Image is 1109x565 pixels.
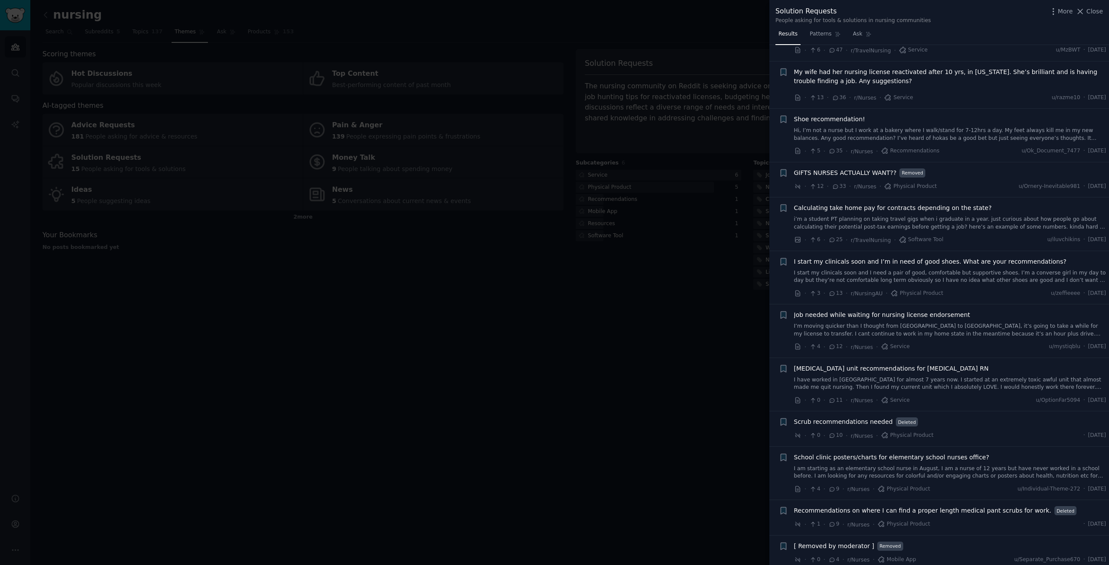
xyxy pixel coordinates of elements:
[794,168,897,178] a: GIFTS NURSES ACTUALLY WANT??
[794,542,874,551] a: [ Removed by moderator ]
[881,432,934,439] span: Physical Product
[794,465,1106,480] a: I am starting as an elementary school nurse in August, I am a nurse of 12 years but have never wo...
[853,30,863,38] span: Ask
[1083,556,1085,564] span: ·
[809,485,820,493] span: 4
[1049,343,1080,351] span: u/mystiqblu
[881,343,910,351] span: Service
[1088,94,1106,102] span: [DATE]
[809,397,820,404] span: 0
[824,147,825,156] span: ·
[1088,46,1106,54] span: [DATE]
[876,396,878,405] span: ·
[850,27,875,45] a: Ask
[794,68,1106,86] a: My wife had her nursing license reactivated after 10 yrs, in [US_STATE]. She’s brilliant and is h...
[899,46,927,54] span: Service
[876,342,878,352] span: ·
[804,520,806,529] span: ·
[794,364,989,373] span: [MEDICAL_DATA] unit recommendations for [MEDICAL_DATA] RN
[1083,236,1085,244] span: ·
[824,396,825,405] span: ·
[851,48,891,54] span: r/TravelNursing
[896,417,918,426] span: Deleted
[1088,520,1106,528] span: [DATE]
[824,46,825,55] span: ·
[828,236,843,244] span: 25
[843,520,844,529] span: ·
[794,310,970,320] span: Job needed while waiting for nursing license endorsement
[794,417,893,426] span: Scrub recommendations needed
[886,289,888,298] span: ·
[878,485,930,493] span: Physical Product
[832,94,846,102] span: 36
[778,30,798,38] span: Results
[881,397,910,404] span: Service
[828,520,839,528] span: 9
[775,17,931,25] div: People asking for tools & solutions in nursing communities
[794,453,989,462] a: School clinic posters/charts for elementary school nurses office?
[809,556,820,564] span: 0
[1056,46,1080,54] span: u/MzBWT
[794,203,992,213] span: Calculating take home pay for contracts depending on the state?
[1088,236,1106,244] span: [DATE]
[794,257,1067,266] a: I start my clinicals soon and I’m in need of good shoes. What are your recommendations?
[854,184,876,190] span: r/Nurses
[851,344,873,350] span: r/Nurses
[1083,183,1085,190] span: ·
[809,94,824,102] span: 13
[849,182,851,191] span: ·
[1083,343,1085,351] span: ·
[851,433,873,439] span: r/Nurses
[1058,7,1073,16] span: More
[1088,556,1106,564] span: [DATE]
[878,556,916,564] span: Mobile App
[824,555,825,564] span: ·
[775,6,931,17] div: Solution Requests
[1083,46,1085,54] span: ·
[827,182,829,191] span: ·
[1088,147,1106,155] span: [DATE]
[804,396,806,405] span: ·
[824,236,825,245] span: ·
[846,147,847,156] span: ·
[846,342,847,352] span: ·
[809,46,820,54] span: 6
[1083,397,1085,404] span: ·
[1083,485,1085,493] span: ·
[794,323,1106,338] a: I’m moving quicker than I thought from [GEOGRAPHIC_DATA] to [GEOGRAPHIC_DATA], it’s going to take...
[1083,290,1085,297] span: ·
[828,290,843,297] span: 13
[794,506,1051,515] a: Recommendations on where I can find a proper length medical pant scrubs for work.
[1047,236,1080,244] span: u/iluvchikins
[809,432,820,439] span: 0
[794,269,1106,284] a: I start my clinicals soon and I need a pair of good, comfortable but supportive shoes. I’m a conv...
[872,520,874,529] span: ·
[1083,147,1085,155] span: ·
[846,289,847,298] span: ·
[824,289,825,298] span: ·
[1052,94,1080,102] span: u/razme10
[828,432,843,439] span: 10
[804,484,806,494] span: ·
[1083,432,1085,439] span: ·
[894,236,896,245] span: ·
[847,522,869,528] span: r/Nurses
[894,46,896,55] span: ·
[846,396,847,405] span: ·
[851,397,873,404] span: r/Nurses
[891,290,943,297] span: Physical Product
[804,93,806,102] span: ·
[804,46,806,55] span: ·
[827,93,829,102] span: ·
[1088,397,1106,404] span: [DATE]
[1088,485,1106,493] span: [DATE]
[809,183,824,190] span: 12
[1083,520,1085,528] span: ·
[828,147,843,155] span: 35
[843,484,844,494] span: ·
